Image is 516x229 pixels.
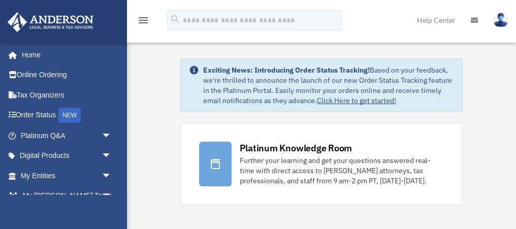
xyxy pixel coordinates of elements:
[240,142,352,154] div: Platinum Knowledge Room
[7,65,127,85] a: Online Ordering
[7,85,127,105] a: Tax Organizers
[102,146,122,167] span: arrow_drop_down
[5,12,96,32] img: Anderson Advisors Platinum Portal
[7,125,127,146] a: Platinum Q&Aarrow_drop_down
[180,123,463,205] a: Platinum Knowledge Room Further your learning and get your questions answered real-time with dire...
[7,186,127,206] a: My [PERSON_NAME] Teamarrow_drop_down
[7,45,122,65] a: Home
[317,96,396,105] a: Click Here to get started!
[7,166,127,186] a: My Entitiesarrow_drop_down
[137,14,149,26] i: menu
[102,186,122,207] span: arrow_drop_down
[203,65,455,106] div: Based on your feedback, we're thrilled to announce the launch of our new Order Status Tracking fe...
[203,66,370,75] strong: Exciting News: Introducing Order Status Tracking!
[58,108,81,123] div: NEW
[137,18,149,26] a: menu
[7,105,127,126] a: Order StatusNEW
[170,14,181,25] i: search
[102,125,122,146] span: arrow_drop_down
[240,155,444,186] div: Further your learning and get your questions answered real-time with direct access to [PERSON_NAM...
[7,146,127,166] a: Digital Productsarrow_drop_down
[493,13,508,27] img: User Pic
[102,166,122,186] span: arrow_drop_down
